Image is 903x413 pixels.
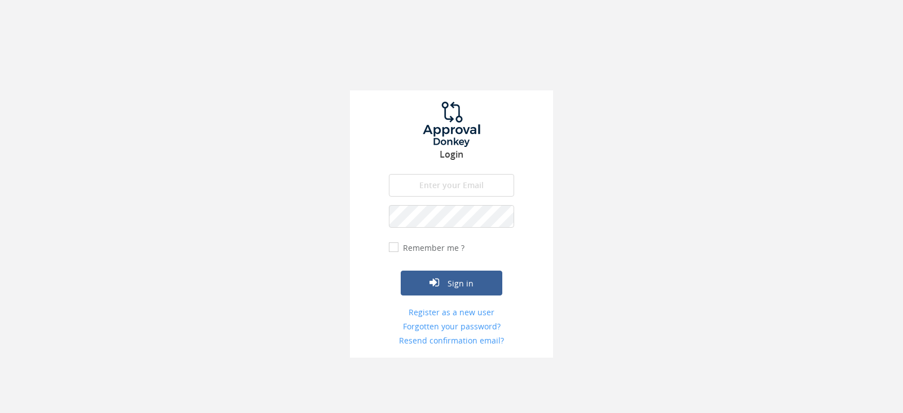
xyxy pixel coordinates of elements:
a: Forgotten your password? [389,321,514,332]
h3: Login [350,150,553,160]
a: Register as a new user [389,307,514,318]
input: Enter your Email [389,174,514,197]
a: Resend confirmation email? [389,335,514,346]
button: Sign in [401,271,502,295]
label: Remember me ? [400,242,464,254]
img: logo.png [409,102,494,147]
